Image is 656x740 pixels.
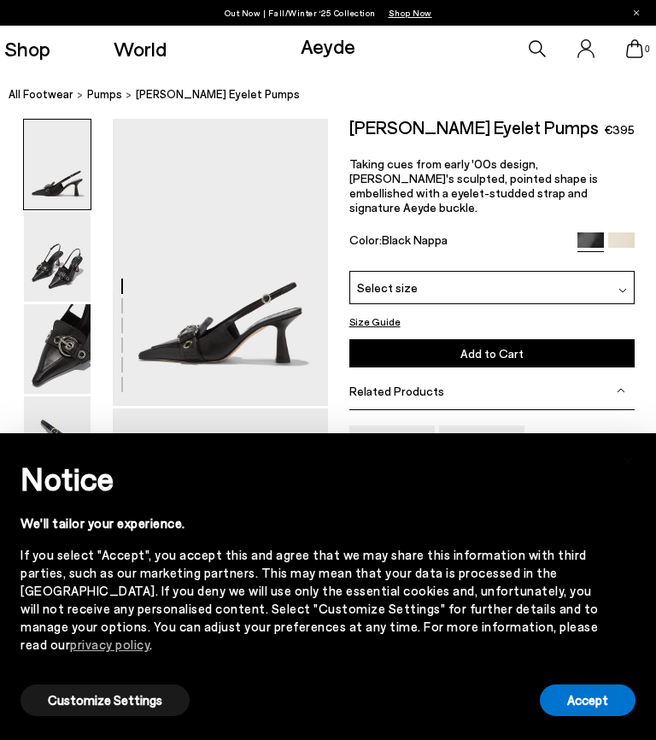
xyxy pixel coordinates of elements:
button: Add to Cart [349,339,635,367]
span: Navigate to /collections/new-in [389,8,432,18]
div: If you select "Accept", you accept this and agree that we may share this information with third p... [20,546,608,654]
img: Tara Eyelet Pumps - Image 3 [24,304,91,394]
img: Uma Eyelet Leather Mary-Janes Flats [439,426,524,539]
span: Black Nappa [382,232,448,247]
button: Close this notice [608,438,649,479]
img: Tara Eyelet Pumps - Image 2 [24,212,91,302]
span: × [623,446,635,471]
button: Size Guide [349,313,401,330]
span: 0 [643,44,652,54]
a: Aeyde [301,33,355,58]
a: All Footwear [9,85,73,103]
h2: [PERSON_NAME] Eyelet Pumps [349,119,599,136]
a: pumps [87,85,122,103]
a: Shop [4,38,50,59]
a: privacy policy [70,637,149,652]
p: Taking cues from early '00s design, [PERSON_NAME]'s sculpted, pointed shape is embellished with a... [349,156,635,214]
nav: breadcrumb [9,72,656,119]
button: Accept [540,684,635,716]
div: Color: [349,232,569,252]
img: svg%3E [617,386,625,395]
h2: Notice [20,456,608,501]
a: World [114,38,167,59]
span: Select size [357,279,418,297]
span: pumps [87,87,122,101]
span: €395 [604,121,635,138]
img: svg%3E [618,286,627,295]
span: Add to Cart [460,346,524,361]
button: Customize Settings [20,684,190,716]
a: 0 [626,39,643,58]
img: Tara Eyelet Pumps - Image 4 [24,396,91,486]
img: Davina Eyelet Slingback Pumps [349,426,435,539]
span: Related Products [349,384,444,398]
p: Out Now | Fall/Winter ‘25 Collection [225,4,432,21]
div: We'll tailor your experience. [20,514,608,532]
span: [PERSON_NAME] Eyelet Pumps [136,85,300,103]
img: Tara Eyelet Pumps - Image 1 [24,120,91,209]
